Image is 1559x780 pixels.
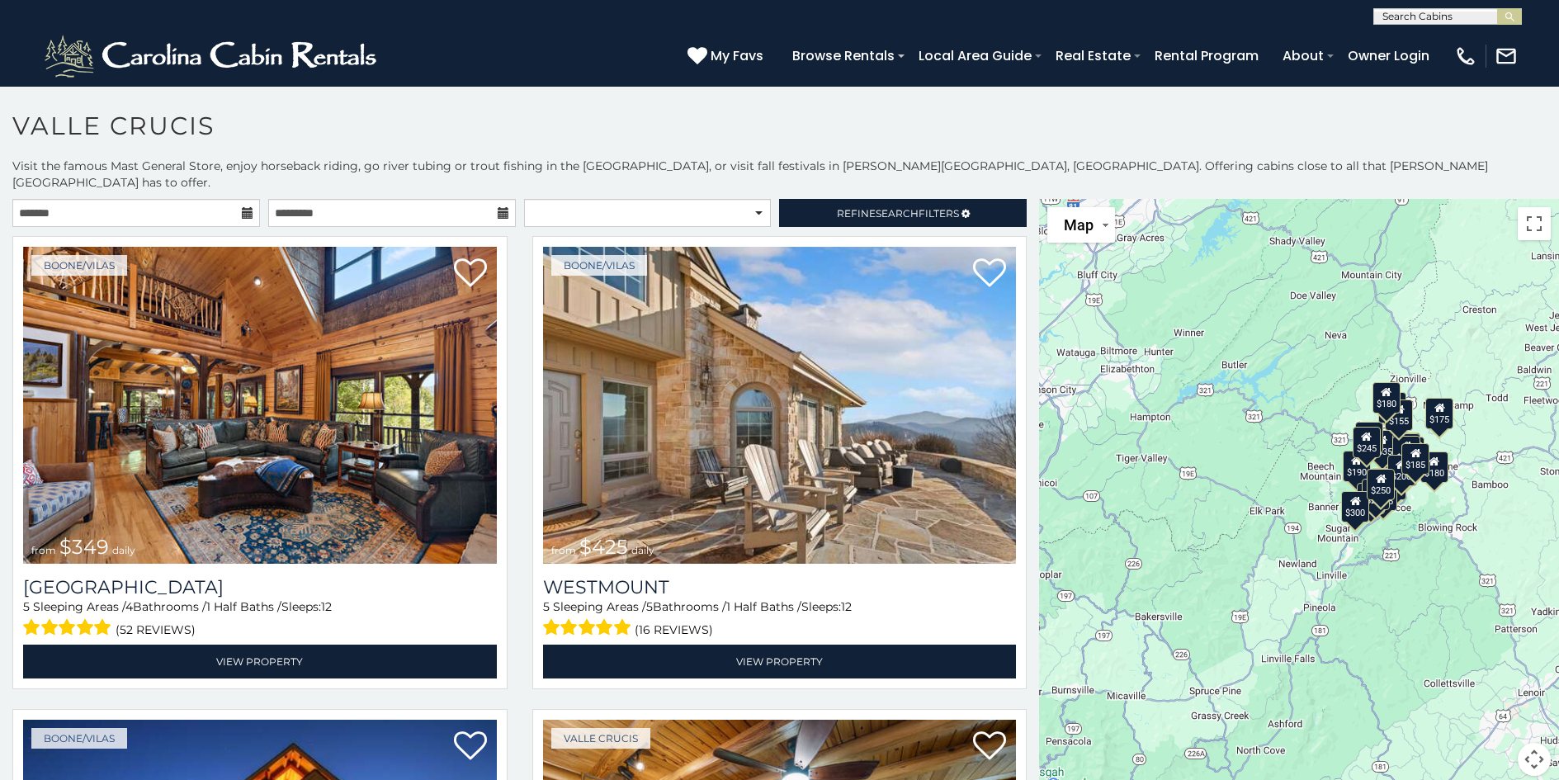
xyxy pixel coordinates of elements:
[1392,433,1420,464] div: $565
[31,544,56,556] span: from
[1518,207,1551,240] button: Toggle fullscreen view
[784,41,903,70] a: Browse Rentals
[23,247,497,564] a: Diamond Creek Lodge from $349 daily
[454,730,487,764] a: Add to favorites
[910,41,1040,70] a: Local Area Guide
[635,619,713,641] span: (16 reviews)
[23,599,30,614] span: 5
[41,31,384,81] img: White-1-2.png
[543,599,550,614] span: 5
[23,645,497,678] a: View Property
[23,576,497,598] a: [GEOGRAPHIC_DATA]
[543,247,1017,564] a: Westmount from $425 daily
[59,535,109,559] span: $349
[23,576,497,598] h3: Diamond Creek Lodge
[726,599,801,614] span: 1 Half Baths /
[551,255,647,276] a: Boone/Vilas
[579,535,628,559] span: $425
[31,255,127,276] a: Boone/Vilas
[454,257,487,291] a: Add to favorites
[1385,399,1413,430] div: $155
[551,544,576,556] span: from
[1495,45,1518,68] img: mail-regular-white.png
[551,728,650,749] a: Valle Crucis
[837,207,959,220] span: Refine Filters
[1420,451,1448,483] div: $180
[23,598,497,641] div: Sleeping Areas / Bathrooms / Sleeps:
[1353,426,1381,457] div: $245
[1387,455,1415,486] div: $200
[1401,442,1429,474] div: $185
[1047,41,1139,70] a: Real Estate
[1392,433,1420,464] div: $360
[206,599,281,614] span: 1 Half Baths /
[687,45,768,67] a: My Favs
[1362,479,1390,510] div: $205
[711,45,763,66] span: My Favs
[1368,430,1396,461] div: $635
[23,247,497,564] img: Diamond Creek Lodge
[1357,482,1385,513] div: $230
[1339,41,1438,70] a: Owner Login
[31,728,127,749] a: Boone/Vilas
[1368,468,1396,499] div: $250
[116,619,196,641] span: (52 reviews)
[321,599,332,614] span: 12
[876,207,919,220] span: Search
[1274,41,1332,70] a: About
[543,645,1017,678] a: View Property
[973,730,1006,764] a: Add to favorites
[1372,381,1401,413] div: $180
[1146,41,1267,70] a: Rental Program
[1426,397,1454,428] div: $175
[1343,450,1371,481] div: $190
[1356,421,1384,452] div: $305
[1047,207,1115,243] button: Change map style
[1454,45,1477,68] img: phone-regular-white.png
[841,599,852,614] span: 12
[125,599,133,614] span: 4
[543,576,1017,598] a: Westmount
[1381,450,1409,481] div: $410
[631,544,654,556] span: daily
[1392,435,1420,466] div: $185
[1341,490,1369,522] div: $300
[543,598,1017,641] div: Sleeping Areas / Bathrooms / Sleeps:
[543,247,1017,564] img: Westmount
[1064,216,1094,234] span: Map
[646,599,653,614] span: 5
[1518,743,1551,776] button: Map camera controls
[973,257,1006,291] a: Add to favorites
[779,199,1027,227] a: RefineSearchFilters
[112,544,135,556] span: daily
